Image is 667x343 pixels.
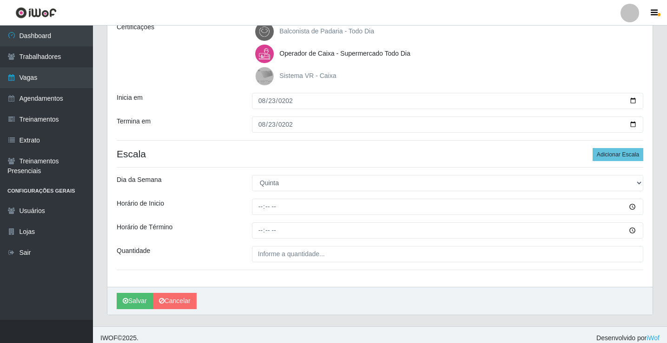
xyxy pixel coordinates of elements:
[100,333,139,343] span: © 2025 .
[255,45,277,63] img: Operador de Caixa - Supermercado Todo Dia
[117,175,162,185] label: Dia da Semana
[255,67,277,85] img: Sistema VR - Caixa
[117,148,643,160] h4: Escala
[117,246,150,256] label: Quantidade
[596,333,660,343] span: Desenvolvido por
[117,293,153,309] button: Salvar
[100,334,118,342] span: IWOF
[117,22,154,32] label: Certificações
[647,334,660,342] a: iWof
[117,222,172,232] label: Horário de Término
[252,116,643,133] input: 00/00/0000
[252,222,643,239] input: 00:00
[252,199,643,215] input: 00:00
[255,22,277,41] img: Balconista de Padaria - Todo Dia
[593,148,643,161] button: Adicionar Escala
[117,93,143,103] label: Inicia em
[252,246,643,262] input: Informe a quantidade...
[153,293,197,309] a: Cancelar
[117,199,164,208] label: Horário de Inicio
[279,50,410,57] span: Operador de Caixa - Supermercado Todo Dia
[279,27,374,35] span: Balconista de Padaria - Todo Dia
[15,7,57,19] img: CoreUI Logo
[279,72,336,79] span: Sistema VR - Caixa
[117,116,151,126] label: Termina em
[252,93,643,109] input: 00/00/0000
